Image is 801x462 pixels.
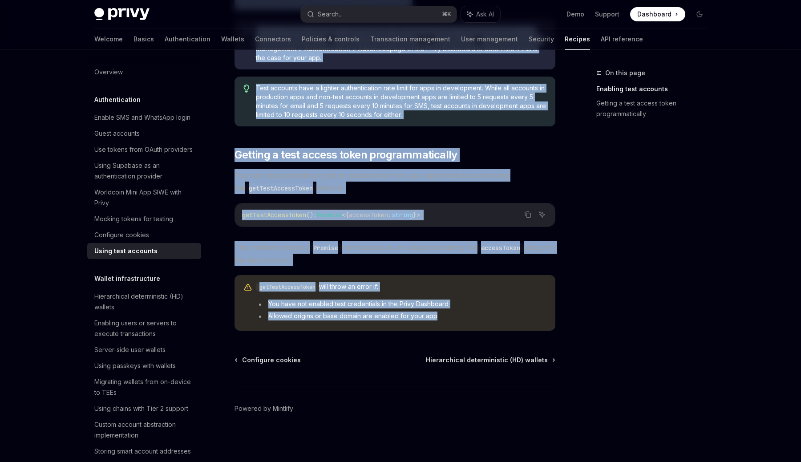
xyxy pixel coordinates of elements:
span: Configure cookies [242,356,301,365]
svg: Warning [243,283,252,292]
div: Using chains with Tier 2 support [94,403,188,414]
a: Server-side user wallets [87,342,201,358]
code: Promise [310,243,342,253]
span: accessToken [349,211,388,219]
a: Enabling users or servers to execute transactions [87,315,201,342]
span: Promise [317,211,342,219]
code: getTestAccessToken [256,283,319,292]
a: Guest accounts [87,126,201,142]
a: Transaction management [370,28,450,50]
a: Overview [87,64,201,80]
code: accessToken [477,243,524,253]
code: getTestAccessToken [245,183,316,193]
div: Using Supabase as an authentication provider [94,160,196,182]
a: Dashboard [630,7,685,21]
span: > [417,211,420,219]
div: Mocking tokens for testing [94,214,173,224]
a: Custom account abstraction implementation [87,417,201,443]
a: Hierarchical deterministic (HD) wallets [426,356,554,365]
span: { [345,211,349,219]
div: Worldcoin Mini App SIWE with Privy [94,187,196,208]
span: Getting a test access token programmatically [235,148,457,162]
a: Mocking tokens for testing [87,211,201,227]
a: Migrating wallets from on-device to TEEs [87,374,201,401]
a: User management [461,28,518,50]
span: ⌘ K [442,11,451,18]
a: Enabling test accounts [596,82,714,96]
a: Demo [566,10,584,19]
a: Security [529,28,554,50]
h5: Wallet infrastructure [94,273,160,284]
span: Ask AI [476,10,494,19]
svg: Tip [243,85,250,93]
a: Enable SMS and WhatsApp login [87,109,201,126]
button: Search...⌘K [301,6,457,22]
a: Basics [133,28,154,50]
a: Wallets [221,28,244,50]
a: Recipes [565,28,590,50]
a: Worldcoin Mini App SIWE with Privy [87,184,201,211]
div: Storing smart account addresses [94,446,191,457]
a: Powered by Mintlify [235,404,293,413]
div: Server-side user wallets [94,344,166,355]
div: Overview [94,67,123,77]
span: Test accounts have a lighter authentication rate limit for apps in development. While all account... [256,84,546,119]
span: : [388,211,392,219]
a: Using passkeys with wallets [87,358,201,374]
a: Using test accounts [87,243,201,259]
a: Configure cookies [235,356,301,365]
a: Hierarchical deterministic (HD) wallets [87,288,201,315]
div: Using passkeys with wallets [94,361,176,371]
a: Welcome [94,28,123,50]
div: Using test accounts [94,246,158,256]
div: Migrating wallets from on-device to TEEs [94,377,196,398]
div: Guest accounts [94,128,140,139]
span: < [342,211,345,219]
span: string [392,211,413,219]
a: Using Supabase as an authentication provider [87,158,201,184]
a: Support [595,10,619,19]
button: Ask AI [536,209,548,220]
span: Hierarchical deterministic (HD) wallets [426,356,548,365]
li: You have not enabled test credentials in the Privy Dashboard [256,300,546,308]
div: Enable SMS and WhatsApp login [94,112,190,123]
a: Using chains with Tier 2 support [87,401,201,417]
span: This method returns a that resolves to an object containing the string for the test account. [235,241,555,266]
a: Authentication [165,28,210,50]
span: Dashboard [637,10,672,19]
button: Copy the contents from the code block [522,209,534,220]
span: will throw an error if: [256,282,546,292]
button: Toggle dark mode [692,7,707,21]
div: Use tokens from OAuth providers [94,144,193,155]
a: Policies & controls [302,28,360,50]
h5: Authentication [94,94,141,105]
a: Getting a test access token programmatically [596,96,714,121]
a: Use tokens from OAuth providers [87,142,201,158]
a: Storing smart account addresses [87,443,201,459]
span: You can programmatically get an access token for your app’s test account using the method: [235,169,555,194]
div: Search... [318,9,343,20]
div: Configure cookies [94,230,149,240]
img: dark logo [94,8,150,20]
span: getTestAccessToken [242,211,306,219]
div: Enabling users or servers to execute transactions [94,318,196,339]
li: Allowed origins or base domain are enabled for your app [256,312,546,320]
a: Configure cookies [87,227,201,243]
div: Custom account abstraction implementation [94,419,196,441]
span: } [413,211,417,219]
a: API reference [601,28,643,50]
button: Ask AI [461,6,500,22]
span: On this page [605,68,645,78]
a: Connectors [255,28,291,50]
div: Hierarchical deterministic (HD) wallets [94,291,196,312]
span: (): [306,211,317,219]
